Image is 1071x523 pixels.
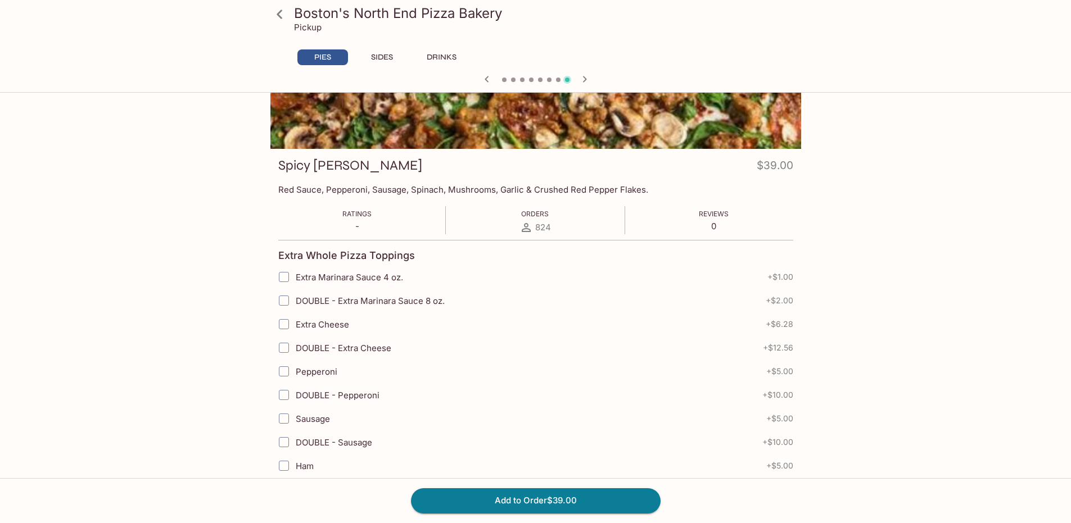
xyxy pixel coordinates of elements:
span: DOUBLE - Pepperoni [296,390,379,401]
p: - [342,221,372,231]
h4: $39.00 [757,157,793,179]
span: Extra Marinara Sauce 4 oz. [296,272,403,283]
span: DOUBLE - Extra Cheese [296,343,391,353]
span: Extra Cheese [296,319,349,330]
span: Sausage [296,413,330,424]
span: + $1.00 [767,272,793,281]
span: + $6.28 [766,320,793,329]
span: DOUBLE - Sausage [296,437,372,448]
span: + $5.00 [766,367,793,376]
span: 824 [535,222,551,233]
span: DOUBLE - Extra Marinara Sauce 8 oz. [296,295,445,306]
h3: Boston's North End Pizza Bakery [294,4,797,22]
span: Ham [296,461,314,471]
span: + $2.00 [766,296,793,305]
span: + $5.00 [766,461,793,470]
h3: Spicy [PERSON_NAME] [278,157,422,174]
span: + $10.00 [762,438,793,447]
span: Orders [521,210,549,218]
span: + $12.56 [763,343,793,352]
span: Reviews [699,210,729,218]
button: SIDES [357,49,408,65]
h4: Extra Whole Pizza Toppings [278,249,415,262]
span: + $10.00 [762,390,793,399]
p: 0 [699,221,729,231]
button: DRINKS [417,49,467,65]
button: PIES [297,49,348,65]
button: Add to Order$39.00 [411,488,661,513]
span: Pepperoni [296,366,337,377]
span: + $5.00 [766,414,793,423]
p: Red Sauce, Pepperoni, Sausage, Spinach, Mushrooms, Garlic & Crushed Red Pepper Flakes. [278,184,793,195]
span: Ratings [342,210,372,218]
p: Pickup [294,22,322,33]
